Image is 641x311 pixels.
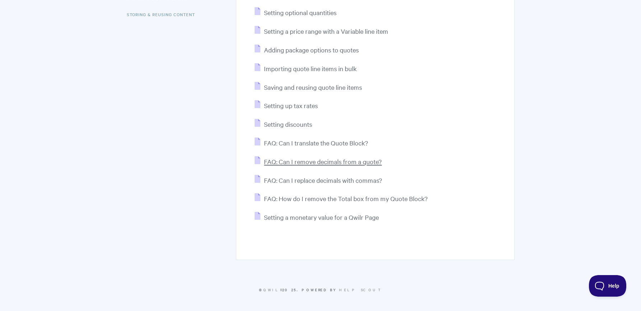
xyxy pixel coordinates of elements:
[589,275,627,297] iframe: Toggle Customer Support
[264,8,336,17] span: Setting optional quantities
[255,157,382,166] a: FAQ: Can I remove decimals from a quote?
[264,213,379,221] span: Setting a monetary value for a Qwilr Page
[255,64,357,73] a: Importing quote line items in bulk
[255,46,359,54] a: Adding package options to quotes
[255,101,318,110] a: Setting up tax rates
[127,287,515,293] p: © 2025.
[264,194,428,203] span: FAQ: How do I remove the Total box from my Quote Block?
[263,287,282,292] a: Qwilr
[255,120,312,128] a: Setting discounts
[264,176,382,184] span: FAQ: Can I replace decimals with commas?
[264,120,312,128] span: Setting discounts
[255,139,368,147] a: FAQ: Can I translate the Quote Block?
[264,101,318,110] span: Setting up tax rates
[255,27,388,35] a: Setting a price range with a Variable line item
[264,46,359,54] span: Adding package options to quotes
[264,27,388,35] span: Setting a price range with a Variable line item
[339,287,382,292] a: Help Scout
[264,139,368,147] span: FAQ: Can I translate the Quote Block?
[302,287,382,292] span: Powered by
[255,213,379,221] a: Setting a monetary value for a Qwilr Page
[255,83,362,91] a: Saving and reusing quote line items
[255,176,382,184] a: FAQ: Can I replace decimals with commas?
[264,83,362,91] span: Saving and reusing quote line items
[264,64,357,73] span: Importing quote line items in bulk
[255,194,428,203] a: FAQ: How do I remove the Total box from my Quote Block?
[255,8,336,17] a: Setting optional quantities
[264,157,382,166] span: FAQ: Can I remove decimals from a quote?
[127,7,200,22] a: Storing & Reusing Content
